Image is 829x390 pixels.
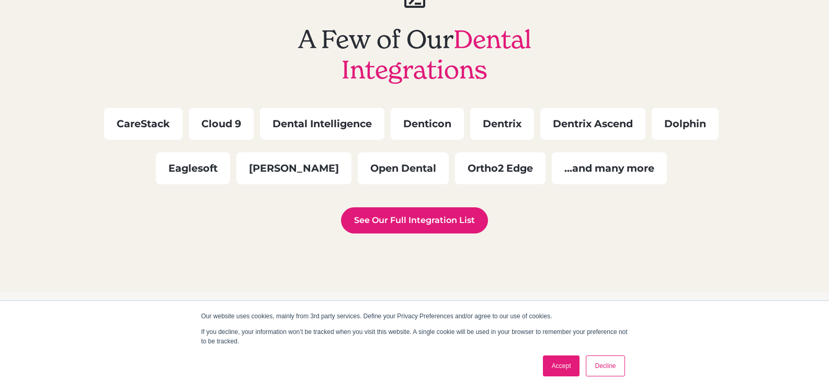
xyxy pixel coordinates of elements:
a: Decline [586,355,624,376]
div: Open Dental [358,152,449,184]
div: Denticon [391,108,464,140]
a: Accept [543,355,580,376]
p: Our website uses cookies, mainly from 3rd party services. Define your Privacy Preferences and/or ... [201,311,628,321]
div: Dentrix [470,108,534,140]
div: ...and many more [552,152,667,184]
div: Dolphin [652,108,719,140]
div: Cloud 9 [189,108,254,140]
div: Eaglesoft [156,152,230,184]
div: Ortho2 Edge [455,152,546,184]
h2: A Few of Our [268,25,561,85]
span: Dental Integrations [342,24,531,85]
div: [PERSON_NAME] [236,152,351,184]
div: Dentrix Ascend [540,108,645,140]
p: If you decline, your information won’t be tracked when you visit this website. A single cookie wi... [201,327,628,346]
a: See Our Full Integration List [341,207,488,233]
div: Dental Intelligence [260,108,384,140]
div: CareStack [104,108,183,140]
